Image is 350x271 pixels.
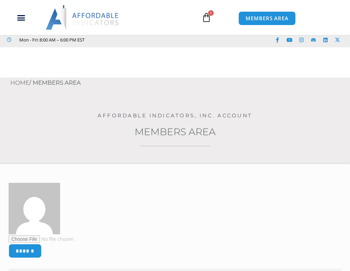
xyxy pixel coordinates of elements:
a: 0 [191,8,222,27]
a: Home [10,79,29,86]
span: Mon - Fri: 8:00 AM – 6:00 PM EST [18,36,84,44]
div: Menu Toggle [4,11,38,24]
span: 0 [208,10,214,16]
iframe: Customer reviews powered by Trustpilot [88,36,191,43]
span: MEMBERS AREA [246,16,289,21]
a: Members Area [135,126,216,138]
img: LogoAI | Affordable Indicators – NinjaTrader [46,5,120,30]
nav: Breadcrumb [10,78,350,89]
a: Affordable Indicators, Inc. Account [98,112,252,119]
img: 28b23b3835f89d25cae24c1413cbca66bdf3f5c70972921013aa55ae0ea97a63 [9,183,60,234]
a: MEMBERS AREA [238,11,296,25]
